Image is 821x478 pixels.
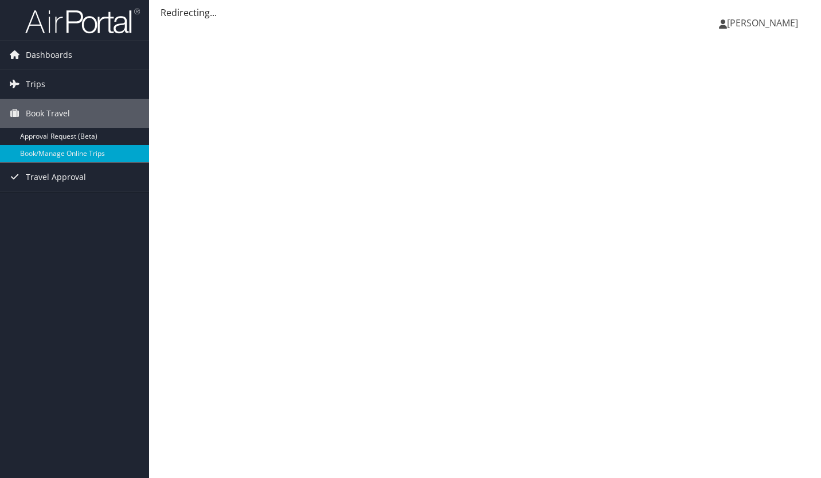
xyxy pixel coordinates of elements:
a: [PERSON_NAME] [719,6,810,40]
span: Travel Approval [26,163,86,191]
div: Redirecting... [161,6,810,19]
span: Dashboards [26,41,72,69]
span: [PERSON_NAME] [727,17,798,29]
img: airportal-logo.png [25,7,140,34]
span: Trips [26,70,45,99]
span: Book Travel [26,99,70,128]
